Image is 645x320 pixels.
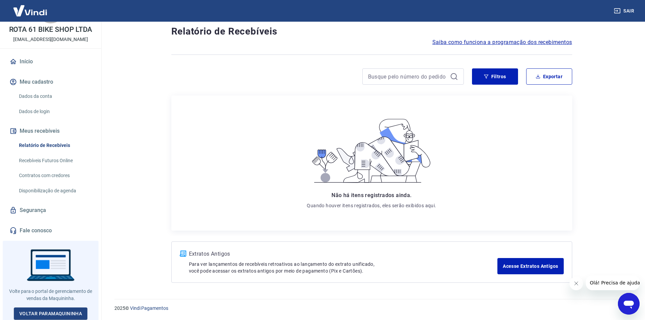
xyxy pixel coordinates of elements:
[569,277,583,290] iframe: Fechar mensagem
[497,258,563,274] a: Acesse Extratos Antigos
[16,89,93,103] a: Dados da conta
[14,307,87,320] a: Voltar paraMaquininha
[8,0,52,21] img: Vindi
[432,38,572,46] a: Saiba como funciona a programação dos recebimentos
[189,261,498,274] p: Para ver lançamentos de recebíveis retroativos ao lançamento do extrato unificado, você pode aces...
[526,68,572,85] button: Exportar
[8,54,93,69] a: Início
[16,105,93,119] a: Dados de login
[331,192,411,198] span: Não há itens registrados ainda.
[307,202,436,209] p: Quando houver itens registrados, eles serão exibidos aqui.
[612,5,637,17] button: Sair
[8,124,93,138] button: Meus recebíveis
[180,251,186,257] img: ícone
[16,184,93,198] a: Disponibilização de agenda
[472,68,518,85] button: Filtros
[368,71,447,82] input: Busque pelo número do pedido
[171,25,572,38] h4: Relatório de Recebíveis
[13,36,88,43] p: [EMAIL_ADDRESS][DOMAIN_NAME]
[586,275,640,290] iframe: Mensagem da empresa
[114,305,629,312] p: 2025 ©
[16,154,93,168] a: Recebíveis Futuros Online
[189,250,498,258] p: Extratos Antigos
[130,305,168,311] a: Vindi Pagamentos
[4,5,57,10] span: Olá! Precisa de ajuda?
[16,169,93,183] a: Contratos com credores
[618,293,640,315] iframe: Botão para abrir a janela de mensagens
[8,223,93,238] a: Fale conosco
[16,138,93,152] a: Relatório de Recebíveis
[8,74,93,89] button: Meu cadastro
[9,26,92,33] p: ROTA 61 BIKE SHOP LTDA
[8,203,93,218] a: Segurança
